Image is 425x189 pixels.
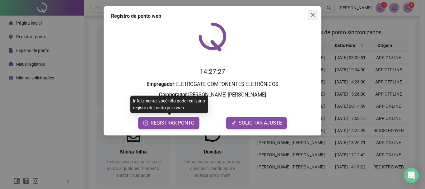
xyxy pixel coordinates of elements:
[111,91,314,99] h3: : [PERSON_NAME] [PERSON_NAME]
[159,92,187,98] strong: Colaborador
[239,119,282,127] span: SOLICITAR AJUSTE
[143,120,148,125] span: clock-circle
[198,22,227,51] img: QRPoint
[151,119,194,127] span: REGISTRAR PONTO
[200,68,225,75] time: 14:27:27
[138,117,199,129] button: REGISTRAR PONTO
[310,12,315,17] span: close
[231,120,236,125] span: edit
[308,10,318,20] button: Close
[226,117,287,129] button: editSOLICITAR AJUSTE
[111,12,314,20] div: Registro de ponto web
[147,81,174,87] strong: Empregador
[404,168,419,183] div: Open Intercom Messenger
[111,80,314,88] h3: : ELETROGATE COMPONENTES ELETRÔNICOS
[130,96,208,113] div: Infelizmente, você não pode realizar o registro de ponto pela web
